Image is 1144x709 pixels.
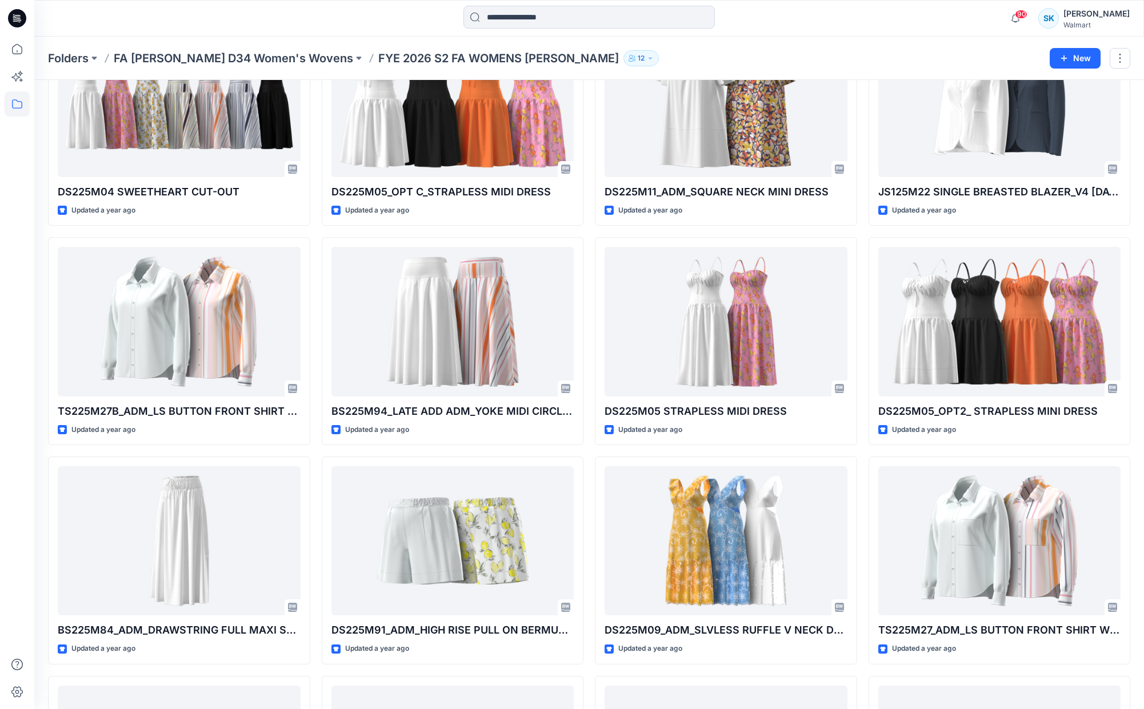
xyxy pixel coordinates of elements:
p: Updated a year ago [618,424,682,436]
p: DS225M04 SWEETHEART CUT-OUT [58,184,301,200]
a: DS225M91_ADM_HIGH RISE PULL ON BERMUDA SHORT [331,466,574,615]
p: Updated a year ago [345,643,409,655]
p: DS225M05_OPT C_STRAPLESS MIDI DRESS [331,184,574,200]
a: DS225M05_OPT C_STRAPLESS MIDI DRESS [331,28,574,177]
a: BS225M94_LATE ADD ADM_YOKE MIDI CIRCLE SKIRT [331,247,574,396]
p: 12 [638,52,645,65]
a: TS225M27B_ADM_LS BUTTON FRONT SHIRT W PKT 7-25-24 [58,247,301,396]
p: Updated a year ago [71,424,135,436]
p: Updated a year ago [618,205,682,217]
p: TS225M27_ADM_LS BUTTON FRONT SHIRT W PKT [878,622,1121,638]
a: Folders [48,50,89,66]
p: Updated a year ago [618,643,682,655]
span: 90 [1015,10,1027,19]
a: JS125M22 SINGLE BREASTED BLAZER_V4 7-22-24 [878,28,1121,177]
a: DS225M05 STRAPLESS MIDI DRESS [605,247,847,396]
a: BS225M84_ADM_DRAWSTRING FULL MAXI SKIRT [58,466,301,615]
p: FYE 2026 S2 FA WOMENS [PERSON_NAME] [378,50,619,66]
p: Updated a year ago [71,205,135,217]
p: Updated a year ago [345,205,409,217]
button: New [1050,48,1101,69]
a: DS225M04 SWEETHEART CUT-OUT [58,28,301,177]
a: DS225M05_OPT2_ STRAPLESS MINI DRESS [878,247,1121,396]
p: DS225M09_ADM_SLVLESS RUFFLE V NECK DRESS [605,622,847,638]
p: BS225M84_ADM_DRAWSTRING FULL MAXI SKIRT [58,622,301,638]
p: DS225M05_OPT2_ STRAPLESS MINI DRESS [878,403,1121,419]
p: Updated a year ago [345,424,409,436]
button: 12 [623,50,659,66]
p: DS225M91_ADM_HIGH RISE PULL ON BERMUDA SHORT [331,622,574,638]
p: JS125M22 SINGLE BREASTED BLAZER_V4 [DATE] [878,184,1121,200]
div: [PERSON_NAME] [1063,7,1130,21]
div: Walmart [1063,21,1130,29]
p: TS225M27B_ADM_LS BUTTON FRONT SHIRT W PKT [DATE] [58,403,301,419]
p: Updated a year ago [71,643,135,655]
p: Updated a year ago [892,205,956,217]
p: DS225M05 STRAPLESS MIDI DRESS [605,403,847,419]
p: Updated a year ago [892,424,956,436]
p: Updated a year ago [892,643,956,655]
a: TS225M27_ADM_LS BUTTON FRONT SHIRT W PKT [878,466,1121,615]
a: FA [PERSON_NAME] D34 Women's Wovens [114,50,353,66]
a: DS225M11_ADM_SQUARE NECK MINI DRESS [605,28,847,177]
p: BS225M94_LATE ADD ADM_YOKE MIDI CIRCLE SKIRT [331,403,574,419]
p: DS225M11_ADM_SQUARE NECK MINI DRESS [605,184,847,200]
a: DS225M09_ADM_SLVLESS RUFFLE V NECK DRESS [605,466,847,615]
div: SK [1038,8,1059,29]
